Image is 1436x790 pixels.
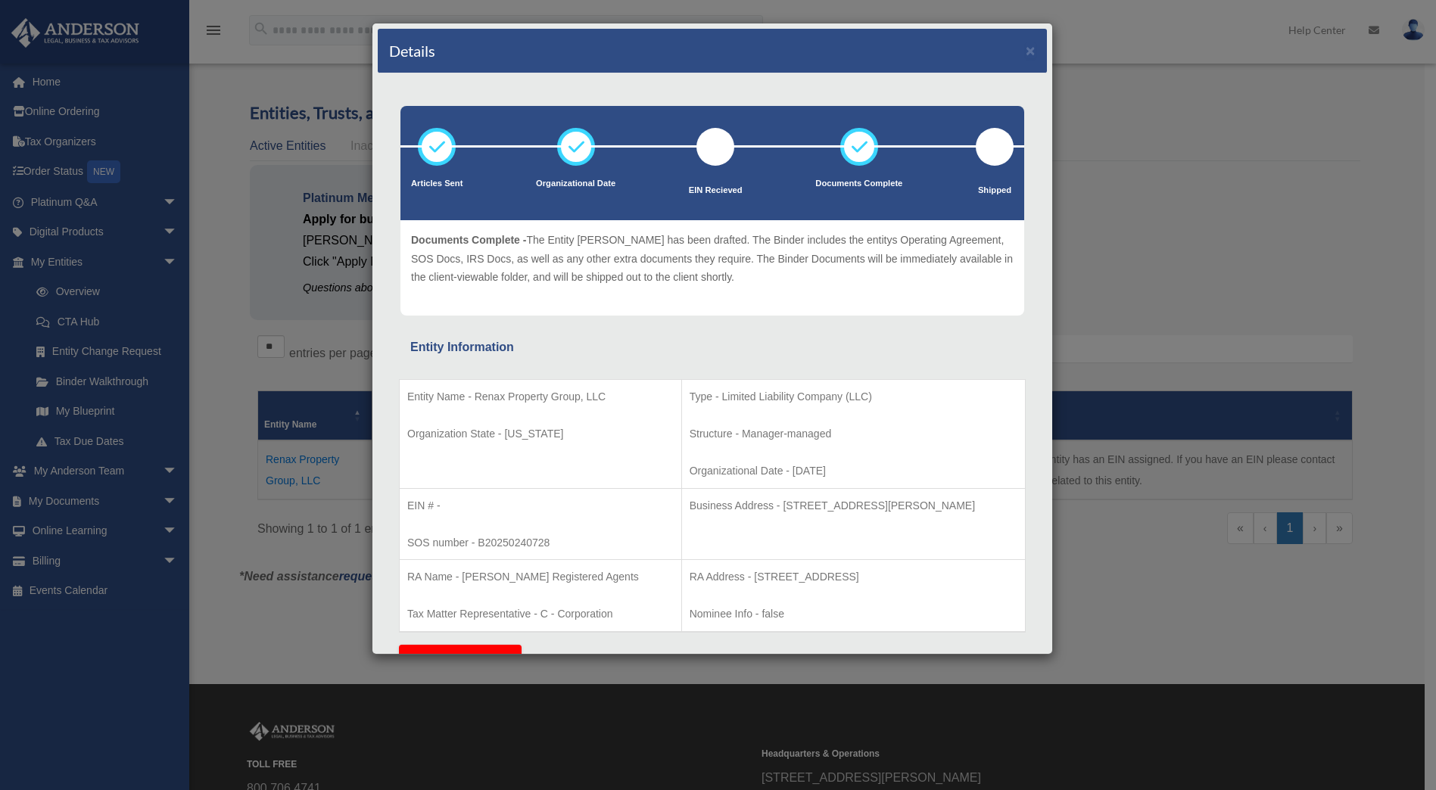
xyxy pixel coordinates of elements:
p: Organizational Date [536,176,615,191]
p: EIN # - [407,496,674,515]
p: The Entity [PERSON_NAME] has been drafted. The Binder includes the entitys Operating Agreement, S... [411,231,1014,287]
button: × [1026,42,1036,58]
p: Entity Name - Renax Property Group, LLC [407,387,674,406]
p: Organizational Date - [DATE] [690,462,1017,481]
p: RA Address - [STREET_ADDRESS] [690,568,1017,586]
p: Shipped [976,183,1014,198]
p: SOS number - B20250240728 [407,533,674,552]
div: Entity Information [410,337,1014,358]
p: Business Address - [STREET_ADDRESS][PERSON_NAME] [690,496,1017,515]
p: Organization State - [US_STATE] [407,425,674,443]
p: Type - Limited Liability Company (LLC) [690,387,1017,406]
p: EIN Recieved [689,183,743,198]
p: Tax Matter Representative - C - Corporation [407,605,674,624]
span: Documents Complete - [411,234,526,246]
p: Structure - Manager-managed [690,425,1017,443]
h4: Details [389,40,435,61]
p: Documents Complete [815,176,902,191]
p: Nominee Info - false [690,605,1017,624]
p: Articles Sent [411,176,463,191]
p: RA Name - [PERSON_NAME] Registered Agents [407,568,674,586]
